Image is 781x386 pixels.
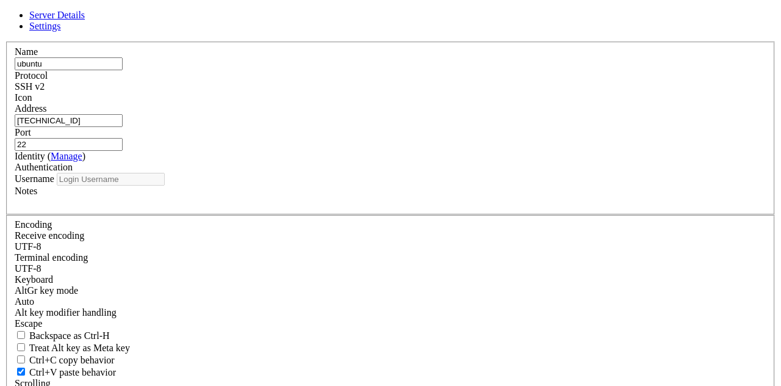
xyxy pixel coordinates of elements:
a: Manage [51,151,82,161]
label: Whether the Alt key acts as a Meta key or as a distinct Alt key. [15,343,130,353]
label: Authentication [15,162,73,172]
input: Ctrl+C copy behavior [17,355,25,363]
label: Set the expected encoding for data received from the host. If the encodings do not match, visual ... [15,230,84,241]
label: Name [15,46,38,57]
span: UTF-8 [15,263,41,274]
label: Controls how the Alt key is handled. Escape: Send an ESC prefix. 8-Bit: Add 128 to the typed char... [15,307,117,318]
a: Server Details [29,10,85,20]
label: Ctrl+V pastes if true, sends ^V to host if false. Ctrl+Shift+V sends ^V to host if true, pastes i... [15,367,116,377]
input: Treat Alt key as Meta key [17,343,25,351]
label: Identity [15,151,85,161]
label: Ctrl-C copies if true, send ^C to host if false. Ctrl-Shift-C sends ^C to host if true, copies if... [15,355,115,365]
label: Notes [15,186,37,196]
input: Ctrl+V paste behavior [17,368,25,376]
label: Port [15,127,31,137]
label: Address [15,103,46,114]
div: UTF-8 [15,263,766,274]
label: Encoding [15,219,52,230]
label: Keyboard [15,274,53,285]
span: Auto [15,296,34,307]
a: Settings [29,21,61,31]
div: Escape [15,318,766,329]
span: Ctrl+C copy behavior [29,355,115,365]
input: Port Number [15,138,123,151]
span: Treat Alt key as Meta key [29,343,130,353]
label: Protocol [15,70,48,81]
input: Backspace as Ctrl-H [17,331,25,339]
input: Login Username [57,173,165,186]
label: Set the expected encoding for data received from the host. If the encodings do not match, visual ... [15,285,78,296]
span: Escape [15,318,42,329]
span: ( ) [48,151,85,161]
span: Backspace as Ctrl-H [29,330,110,341]
div: SSH v2 [15,81,766,92]
label: If true, the backspace should send BS ('\x08', aka ^H). Otherwise the backspace key should send '... [15,330,110,341]
span: UTF-8 [15,241,41,252]
input: Host Name or IP [15,114,123,127]
label: The default terminal encoding. ISO-2022 enables character map translations (like graphics maps). ... [15,252,88,263]
div: Auto [15,296,766,307]
span: SSH v2 [15,81,45,92]
label: Username [15,173,54,184]
input: Server Name [15,57,123,70]
span: Ctrl+V paste behavior [29,367,116,377]
label: Icon [15,92,32,103]
div: UTF-8 [15,241,766,252]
